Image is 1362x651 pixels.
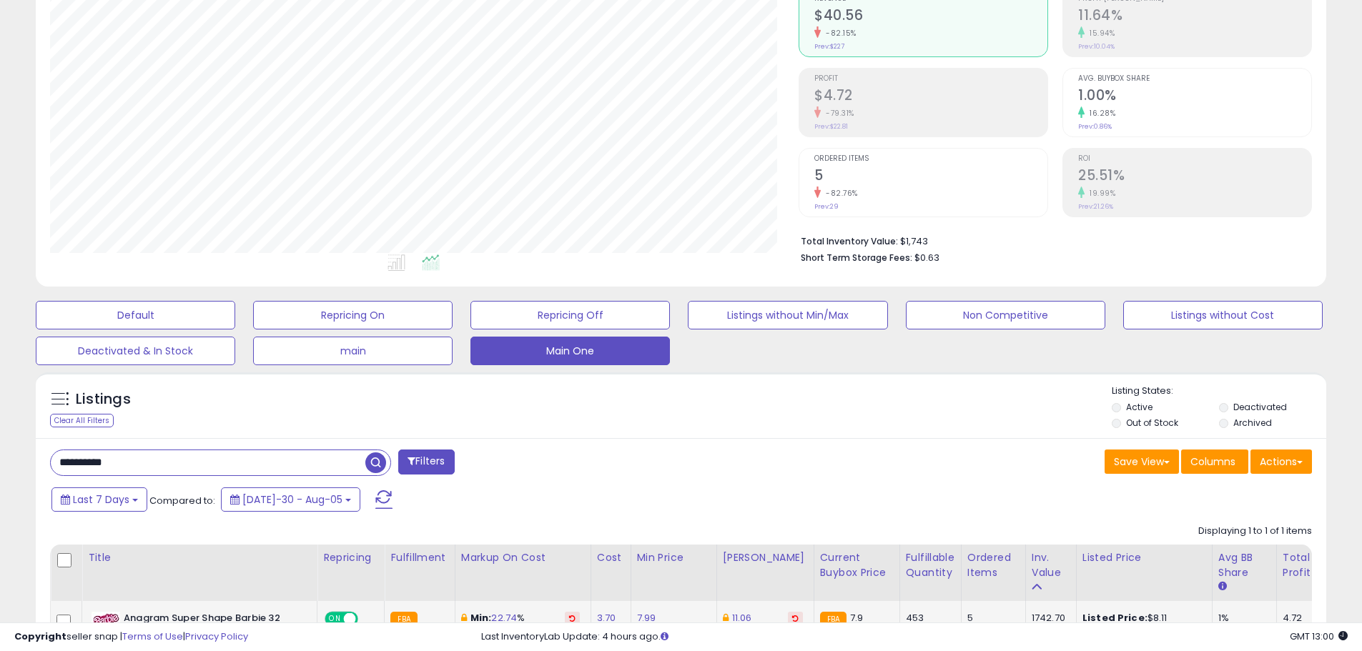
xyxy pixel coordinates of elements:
[390,550,448,565] div: Fulfillment
[1218,550,1270,580] div: Avg BB Share
[470,301,670,329] button: Repricing Off
[821,188,858,199] small: -82.76%
[906,301,1105,329] button: Non Competitive
[1105,449,1179,474] button: Save View
[1078,122,1112,131] small: Prev: 0.86%
[221,487,360,512] button: [DATE]-30 - Aug-05
[481,630,1348,644] div: Last InventoryLab Update: 4 hours ago.
[814,7,1047,26] h2: $40.56
[1283,550,1335,580] div: Total Profit
[36,301,235,329] button: Default
[398,449,454,474] button: Filters
[814,202,839,211] small: Prev: 29
[821,108,854,119] small: -79.31%
[1085,108,1115,119] small: 16.28%
[242,492,342,507] span: [DATE]-30 - Aug-05
[597,550,625,565] div: Cost
[1218,580,1227,593] small: Avg BB Share.
[1078,42,1115,51] small: Prev: 10.04%
[1126,401,1153,413] label: Active
[688,301,887,329] button: Listings without Min/Max
[122,630,183,643] a: Terms of Use
[185,630,248,643] a: Privacy Policy
[323,550,378,565] div: Repricing
[1078,167,1311,187] h2: 25.51%
[253,337,453,365] button: main
[14,630,66,643] strong: Copyright
[814,42,844,51] small: Prev: $227
[1078,155,1311,163] span: ROI
[1233,401,1287,413] label: Deactivated
[801,232,1301,249] li: $1,743
[814,122,848,131] small: Prev: $22.81
[1078,87,1311,106] h2: 1.00%
[637,550,711,565] div: Min Price
[1181,449,1248,474] button: Columns
[1112,384,1326,398] p: Listing States:
[253,301,453,329] button: Repricing On
[1250,449,1312,474] button: Actions
[50,414,114,427] div: Clear All Filters
[814,87,1047,106] h2: $4.72
[821,28,857,39] small: -82.15%
[1085,188,1115,199] small: 19.99%
[1123,301,1323,329] button: Listings without Cost
[455,545,591,601] th: The percentage added to the cost of goods (COGS) that forms the calculator for Min & Max prices.
[1085,28,1115,39] small: 15.94%
[1078,75,1311,83] span: Avg. Buybox Share
[801,235,898,247] b: Total Inventory Value:
[1078,7,1311,26] h2: 11.64%
[814,75,1047,83] span: Profit
[814,155,1047,163] span: Ordered Items
[461,550,585,565] div: Markup on Cost
[36,337,235,365] button: Deactivated & In Stock
[88,550,311,565] div: Title
[801,252,912,264] b: Short Term Storage Fees:
[914,251,939,264] span: $0.63
[820,550,894,580] div: Current Buybox Price
[906,550,955,580] div: Fulfillable Quantity
[1290,630,1348,643] span: 2025-08-13 13:00 GMT
[51,487,147,512] button: Last 7 Days
[73,492,129,507] span: Last 7 Days
[1082,550,1206,565] div: Listed Price
[1190,454,1235,469] span: Columns
[1233,417,1272,429] label: Archived
[1078,202,1113,211] small: Prev: 21.26%
[1126,417,1178,429] label: Out of Stock
[1198,525,1312,538] div: Displaying 1 to 1 of 1 items
[1032,550,1070,580] div: Inv. value
[814,167,1047,187] h2: 5
[470,337,670,365] button: Main One
[76,389,131,409] h5: Listings
[723,550,808,565] div: [PERSON_NAME]
[967,550,1020,580] div: Ordered Items
[149,494,215,507] span: Compared to:
[14,630,248,644] div: seller snap | |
